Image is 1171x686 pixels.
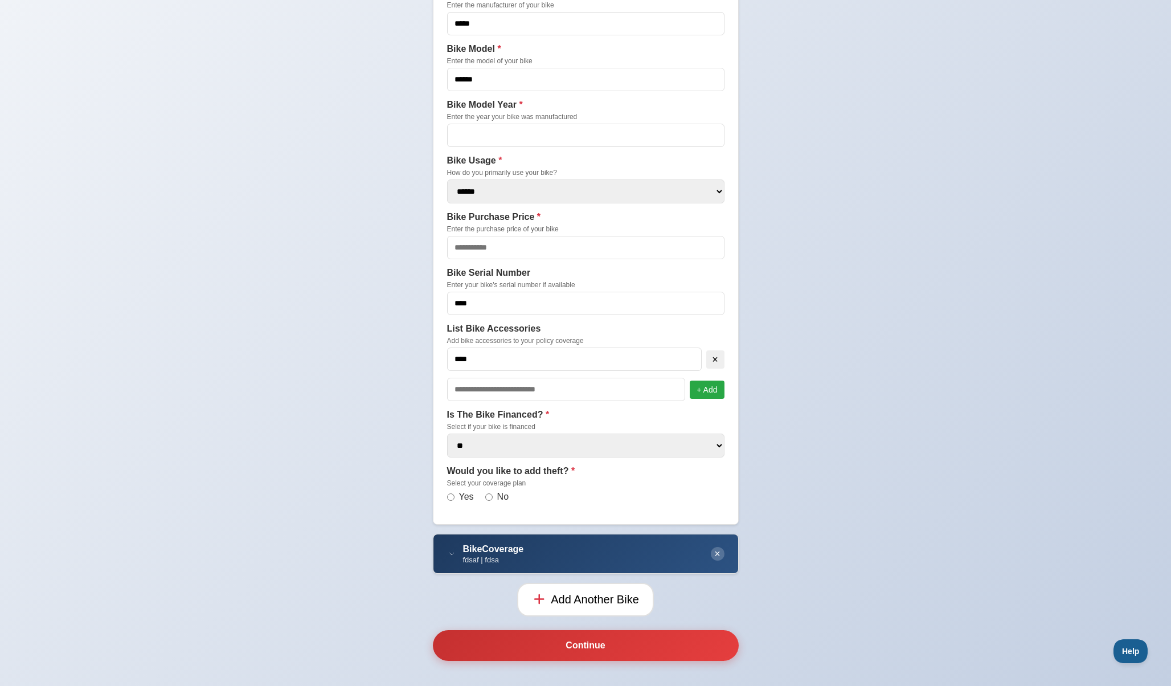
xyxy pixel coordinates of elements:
[447,268,724,278] label: Bike Serial Number
[447,44,724,54] label: Bike Model
[690,381,724,399] button: + Add
[447,493,455,501] input: Yes
[485,493,493,501] input: No
[447,492,474,502] label: Yes
[433,630,739,661] button: Continue
[447,423,724,431] small: Select if your bike is financed
[517,583,654,616] button: Add Another Bike
[447,156,724,166] label: Bike Usage
[447,57,724,65] small: Enter the model of your bike
[706,350,724,369] button: ×
[447,100,724,110] label: Bike Model Year
[447,479,724,487] small: Select your coverage plan
[447,225,724,233] small: Enter the purchase price of your bike
[447,281,724,289] small: Enter your bike's serial number if available
[463,556,524,564] div: fdsaf | fdsa
[711,547,724,561] button: ×
[447,337,724,345] small: Add bike accessories to your policy coverage
[447,113,724,121] small: Enter the year your bike was manufactured
[447,1,724,9] small: Enter the manufacturer of your bike
[447,169,724,177] small: How do you primarily use your bike?
[485,492,509,502] label: No
[463,544,524,554] div: BikeCoverage
[447,466,724,476] label: Would you like to add theft?
[447,410,724,420] label: Is The Bike Financed?
[447,212,724,222] label: Bike Purchase Price
[1113,639,1148,663] iframe: Toggle Customer Support
[447,324,724,334] label: List Bike Accessories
